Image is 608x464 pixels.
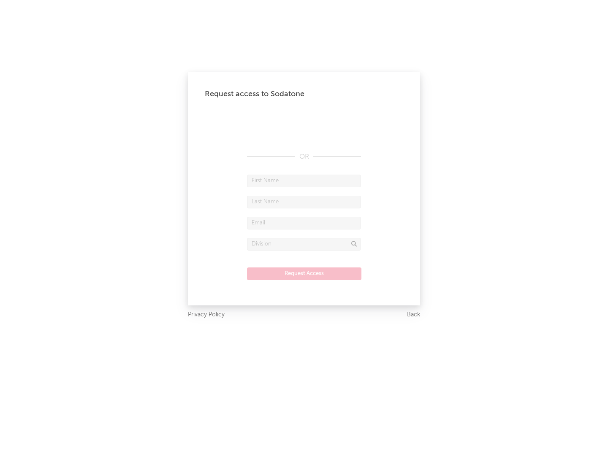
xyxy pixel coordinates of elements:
div: OR [247,152,361,162]
a: Privacy Policy [188,310,225,320]
div: Request access to Sodatone [205,89,403,99]
input: Division [247,238,361,251]
a: Back [407,310,420,320]
input: Last Name [247,196,361,208]
input: First Name [247,175,361,187]
button: Request Access [247,267,361,280]
input: Email [247,217,361,229]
